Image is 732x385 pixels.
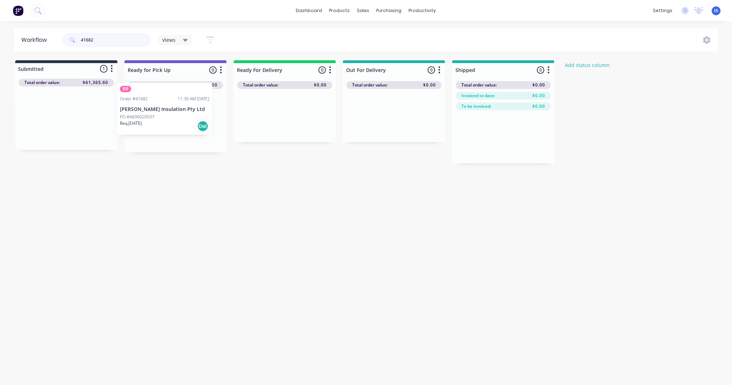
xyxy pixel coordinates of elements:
div: sales [354,5,373,16]
span: IA [714,7,719,14]
span: $61,365.60 [83,79,108,86]
span: 0 [209,66,217,74]
span: $0.00 [532,103,545,110]
span: $0.00 [205,82,217,88]
span: $0.00 [423,82,436,88]
span: Total order value: [461,82,497,88]
div: products [326,5,354,16]
div: settings [649,5,676,16]
input: Enter column name… [128,66,198,74]
span: To be invoiced: [461,103,491,110]
div: Workflow [21,36,50,44]
span: 1 [100,65,107,72]
span: $0.00 [532,93,545,99]
span: 0 [428,66,435,74]
span: Invoiced to date: [461,93,495,99]
input: Enter column name… [346,66,416,74]
span: Total order value: [243,82,278,88]
div: Submitted [17,65,44,73]
span: Views [162,36,176,44]
span: 0 [318,66,326,74]
div: productivity [405,5,440,16]
span: Total order value: [24,79,60,86]
input: Enter column name… [237,66,307,74]
button: Add status column [561,60,614,70]
div: purchasing [373,5,405,16]
span: $0.00 [532,82,545,88]
span: Total order value: [352,82,388,88]
span: 0 [537,66,544,74]
input: Search for orders... [81,33,151,47]
input: Enter column name… [455,66,525,74]
img: Factory [13,5,23,16]
span: $0.00 [314,82,327,88]
a: dashboard [293,5,326,16]
span: Total order value: [134,82,169,88]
